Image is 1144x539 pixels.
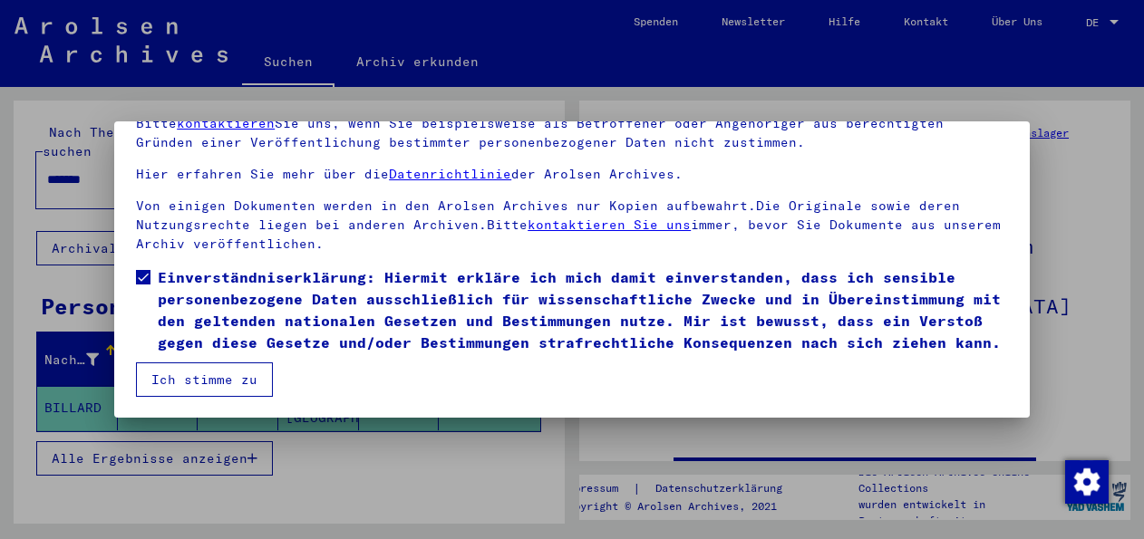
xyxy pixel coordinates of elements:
[136,114,1008,152] p: Bitte Sie uns, wenn Sie beispielsweise als Betroffener oder Angehöriger aus berechtigten Gründen ...
[528,217,691,233] a: kontaktieren Sie uns
[136,197,1008,254] p: Von einigen Dokumenten werden in den Arolsen Archives nur Kopien aufbewahrt.Die Originale sowie d...
[177,115,275,131] a: kontaktieren
[389,166,511,182] a: Datenrichtlinie
[1064,459,1108,503] div: Modification du consentement
[136,165,1008,184] p: Hier erfahren Sie mehr über die der Arolsen Archives.
[1065,460,1109,504] img: Modification du consentement
[136,362,273,397] button: Ich stimme zu
[158,266,1008,353] span: Einverständniserklärung: Hiermit erkläre ich mich damit einverstanden, dass ich sensible personen...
